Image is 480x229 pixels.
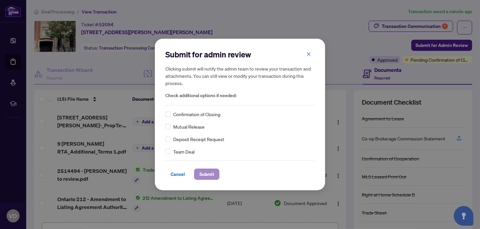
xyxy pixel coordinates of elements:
button: Submit [194,169,219,180]
h5: Clicking submit will notify the admin team to review your transaction and attachments. You can st... [165,65,315,87]
span: Check additional options if needed: [165,92,315,99]
span: Team Deal [173,148,194,155]
button: Cancel [165,169,190,180]
span: Submit [199,169,214,179]
span: Cancel [171,169,185,179]
h2: Submit for admin review [165,49,315,60]
button: Open asap [454,206,473,226]
span: Deposit Receipt Request [173,135,224,143]
span: close [306,52,311,56]
span: Confirmation of Closing [173,111,220,118]
span: Mutual Release [173,123,205,130]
